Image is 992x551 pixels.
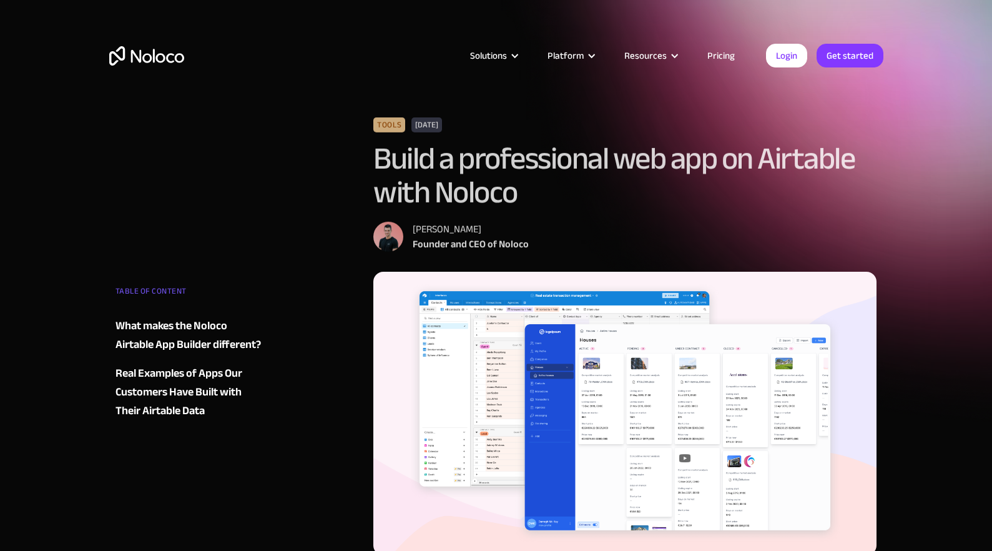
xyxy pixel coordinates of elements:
a: Login [766,44,807,67]
div: Tools [373,117,405,132]
div: Platform [532,47,609,64]
a: Real Examples of Apps Our Customers Have Built with Their Airtable Data [115,364,267,420]
div: [PERSON_NAME] [413,222,529,237]
a: What makes the Noloco Airtable App Builder different? [115,317,267,354]
div: [DATE] [411,117,442,132]
a: home [109,46,184,66]
a: Pricing [692,47,750,64]
a: Get started [817,44,883,67]
div: Founder and CEO of Noloco [413,237,529,252]
div: Platform [548,47,584,64]
div: Resources [609,47,692,64]
div: Solutions [470,47,507,64]
div: Resources [624,47,667,64]
h1: Build a professional web app on Airtable with Noloco [373,142,877,209]
div: Solutions [454,47,532,64]
div: TABLE OF CONTENT [115,282,267,307]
